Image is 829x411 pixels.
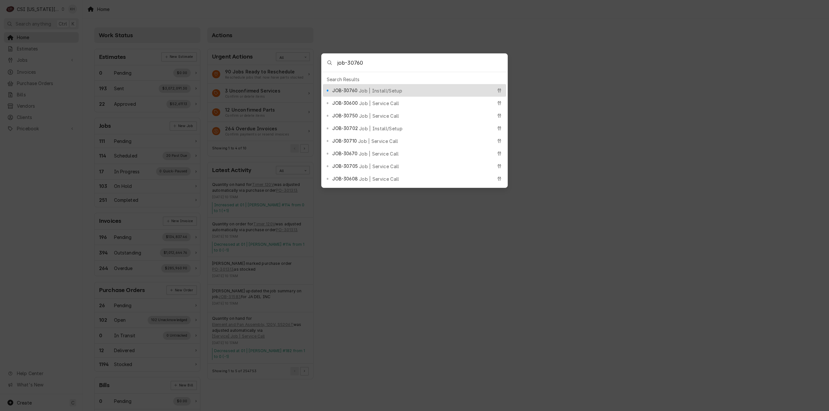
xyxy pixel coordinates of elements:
[332,137,357,144] span: JOB-30710
[332,112,358,119] span: JOB-30750
[332,87,357,94] span: JOB-30760
[359,87,402,94] span: Job | Install/Setup
[359,163,399,170] span: Job | Service Call
[359,125,403,132] span: Job | Install/Setup
[332,163,358,169] span: JOB-30705
[359,113,399,119] span: Job | Service Call
[358,138,398,145] span: Job | Service Call
[337,54,507,72] input: Search anything
[323,75,506,84] div: Search Results
[359,176,399,182] span: Job | Service Call
[332,175,358,182] span: JOB-30608
[359,100,399,107] span: Job | Service Call
[332,125,358,132] span: JOB-30702
[321,53,508,188] div: Global Command Menu
[359,150,399,157] span: Job | Service Call
[332,150,357,157] span: JOB-30670
[332,100,358,106] span: JOB-30600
